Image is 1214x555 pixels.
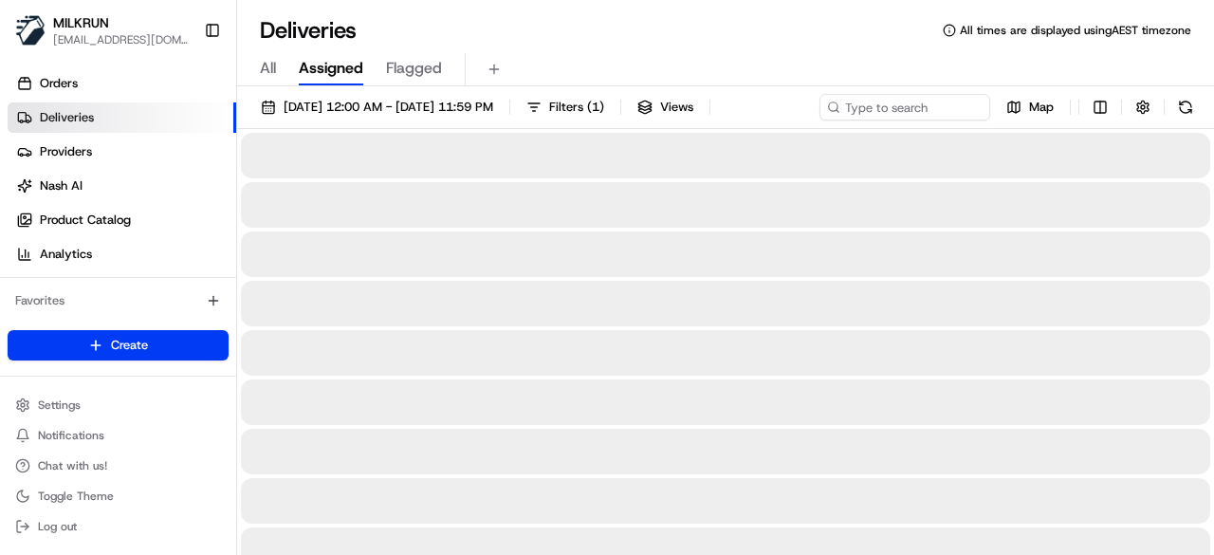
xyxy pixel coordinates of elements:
a: Product Catalog [8,205,236,235]
button: [EMAIL_ADDRESS][DOMAIN_NAME] [53,32,189,47]
span: Analytics [40,246,92,263]
span: Chat with us! [38,458,107,473]
span: Log out [38,519,77,534]
h1: Deliveries [260,15,357,46]
span: Create [111,337,148,354]
button: Chat with us! [8,453,229,479]
span: Notifications [38,428,104,443]
button: Refresh [1172,94,1199,120]
a: Providers [8,137,236,167]
span: Nash AI [40,177,83,194]
span: Product Catalog [40,212,131,229]
button: Notifications [8,422,229,449]
a: Deliveries [8,102,236,133]
button: MILKRUNMILKRUN[EMAIL_ADDRESS][DOMAIN_NAME] [8,8,196,53]
span: Providers [40,143,92,160]
input: Type to search [819,94,990,120]
button: Filters(1) [518,94,613,120]
a: Nash AI [8,171,236,201]
button: Map [998,94,1062,120]
span: Views [660,99,693,116]
button: MILKRUN [53,13,109,32]
span: [DATE] 12:00 AM - [DATE] 11:59 PM [284,99,493,116]
span: Toggle Theme [38,489,114,504]
span: Settings [38,398,81,413]
button: Create [8,330,229,361]
img: MILKRUN [15,15,46,46]
span: Filters [549,99,604,116]
a: Analytics [8,239,236,269]
span: ( 1 ) [587,99,604,116]
button: [DATE] 12:00 AM - [DATE] 11:59 PM [252,94,502,120]
button: Views [629,94,702,120]
span: Assigned [299,57,363,80]
span: Deliveries [40,109,94,126]
a: Orders [8,68,236,99]
span: All [260,57,276,80]
span: Orders [40,75,78,92]
span: Map [1029,99,1054,116]
button: Settings [8,392,229,418]
button: Toggle Theme [8,483,229,509]
span: All times are displayed using AEST timezone [960,23,1191,38]
span: Flagged [386,57,442,80]
div: Favorites [8,286,229,316]
button: Log out [8,513,229,540]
